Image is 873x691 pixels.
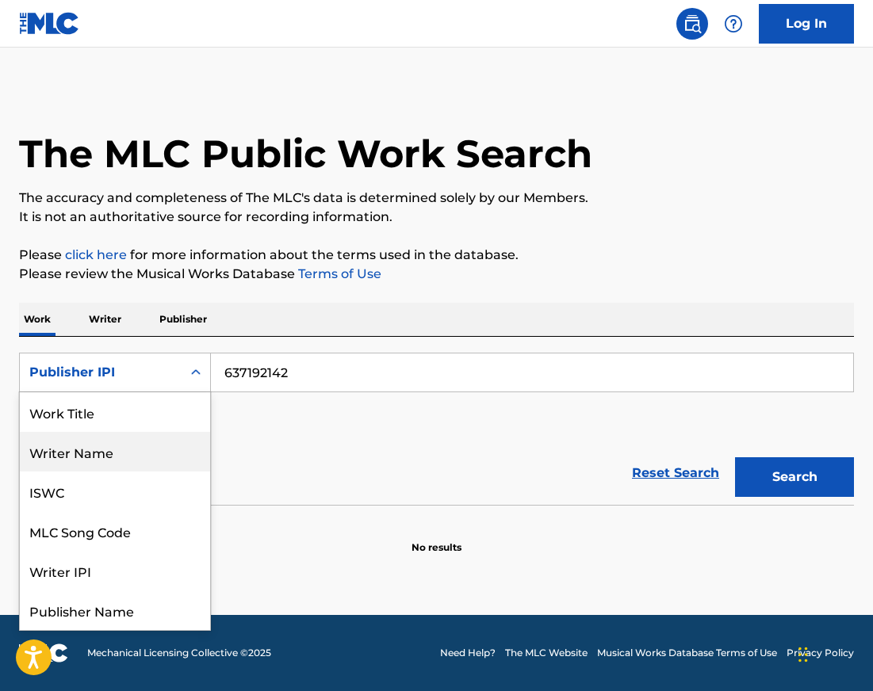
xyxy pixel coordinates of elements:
p: Please for more information about the terms used in the database. [19,246,854,265]
p: Publisher [155,303,212,336]
div: ISWC [20,471,210,511]
a: Public Search [676,8,708,40]
span: Mechanical Licensing Collective © 2025 [87,646,271,660]
a: Log In [759,4,854,44]
p: Please review the Musical Works Database [19,265,854,284]
div: Publisher IPI [29,363,172,382]
p: It is not an authoritative source for recording information. [19,208,854,227]
div: Publisher Name [20,590,210,630]
div: Help [718,8,749,40]
form: Search Form [19,353,854,505]
div: Writer IPI [20,551,210,590]
p: Writer [84,303,126,336]
a: click here [65,247,127,262]
div: MLC Song Code [20,511,210,551]
p: The accuracy and completeness of The MLC's data is determined solely by our Members. [19,189,854,208]
h1: The MLC Public Work Search [19,130,592,178]
img: MLC Logo [19,12,80,35]
div: Writer Name [20,432,210,471]
p: Work [19,303,56,336]
a: The MLC Website [505,646,588,660]
a: Privacy Policy [787,646,854,660]
button: Search [735,457,854,497]
a: Need Help? [440,646,496,660]
div: Work Title [20,392,210,432]
a: Musical Works Database Terms of Use [597,646,777,660]
a: Reset Search [624,456,727,491]
a: Terms of Use [295,266,381,281]
iframe: Chat Widget [794,615,873,691]
div: Drag [798,631,808,678]
img: logo [19,643,68,662]
img: search [683,14,702,33]
img: help [724,14,743,33]
p: No results [412,521,461,555]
